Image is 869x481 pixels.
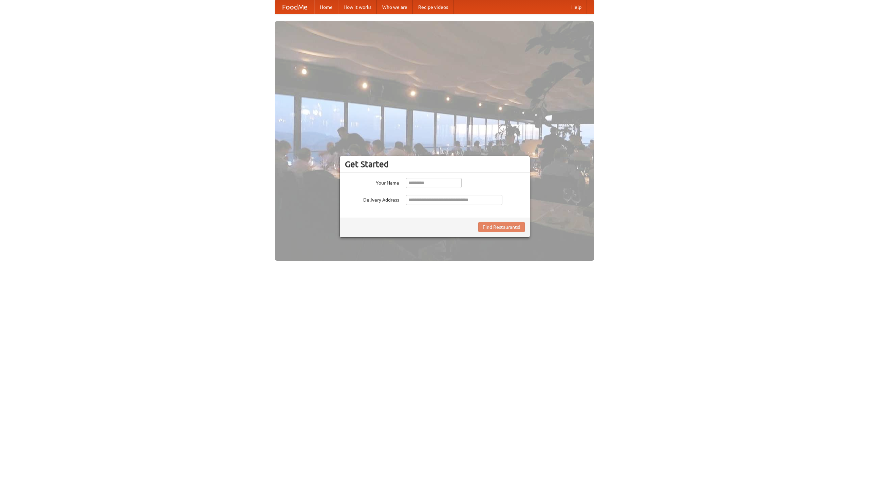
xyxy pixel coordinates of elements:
button: Find Restaurants! [478,222,525,232]
a: Who we are [377,0,413,14]
a: FoodMe [275,0,314,14]
a: Help [566,0,587,14]
label: Your Name [345,178,399,186]
a: Home [314,0,338,14]
label: Delivery Address [345,195,399,203]
a: Recipe videos [413,0,454,14]
a: How it works [338,0,377,14]
h3: Get Started [345,159,525,169]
